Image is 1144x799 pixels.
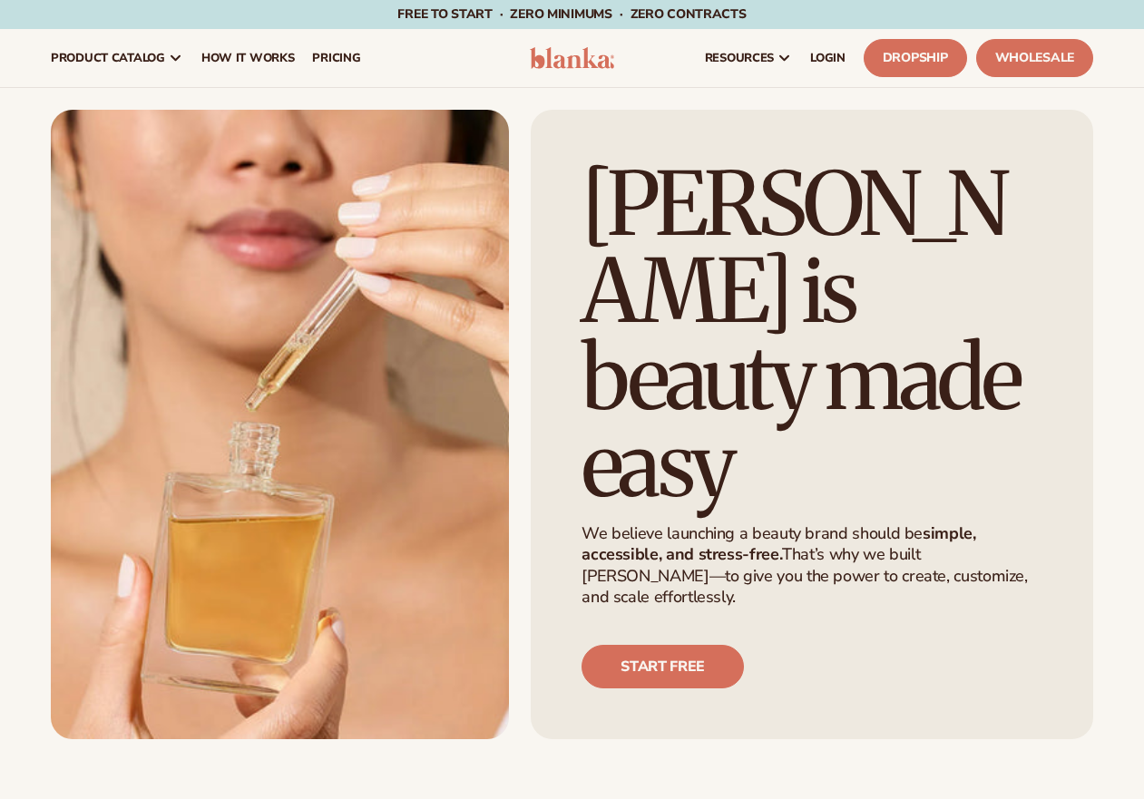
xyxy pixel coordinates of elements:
[976,39,1093,77] a: Wholesale
[51,51,165,65] span: product catalog
[303,29,369,87] a: pricing
[696,29,801,87] a: resources
[582,523,1042,609] p: We believe launching a beauty brand should be That’s why we built [PERSON_NAME]—to give you the p...
[864,39,967,77] a: Dropship
[810,51,846,65] span: LOGIN
[530,47,615,69] img: logo
[801,29,855,87] a: LOGIN
[192,29,304,87] a: How It Works
[582,522,975,565] strong: simple, accessible, and stress-free.
[582,161,1042,509] h1: [PERSON_NAME] is beauty made easy
[51,110,509,739] img: female with serum dropper private label dropship
[312,51,360,65] span: pricing
[42,29,192,87] a: product catalog
[397,5,746,23] span: Free to start · ZERO minimums · ZERO contracts
[201,51,295,65] span: How It Works
[705,51,774,65] span: resources
[582,645,744,688] a: Start free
